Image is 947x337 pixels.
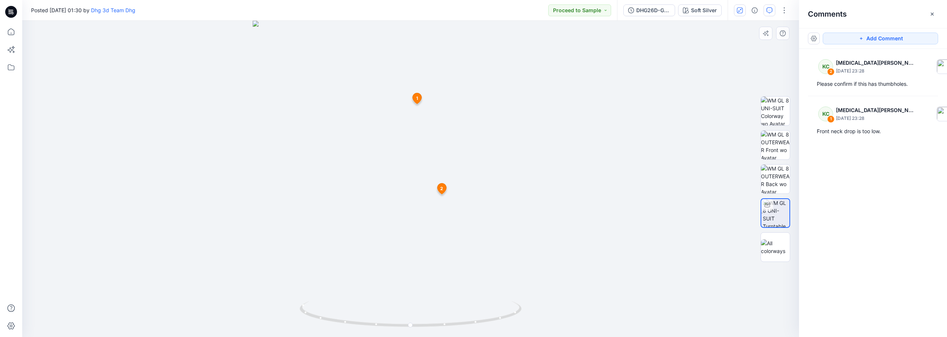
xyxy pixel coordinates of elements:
img: WM GL 8 OUTERWEAR Back wo Avatar [761,165,790,193]
img: WM GL 8 OUTERWEAR Front wo Avatar [761,131,790,159]
div: DHG26D-GO006 Ozark Trail - Girl's Outerwear-Hybrid Jacket [636,6,670,14]
h2: Comments [808,10,847,18]
a: Dhg 3d Team Dhg [91,7,135,13]
img: All colorways [761,239,790,255]
div: KC [818,107,833,121]
button: Details [749,4,761,16]
img: WM GL 8 UNI-SUIT Colorway wo Avatar [761,97,790,125]
button: Add Comment [823,33,938,44]
p: [MEDICAL_DATA][PERSON_NAME] [836,58,916,67]
img: WM GL 8 UNI-SUIT Turntable with Avatar [763,199,789,227]
div: Front neck drop is too low. [817,127,929,136]
p: [DATE] 23:28 [836,67,916,75]
div: 2 [827,68,835,75]
div: Soft Silver [691,6,717,14]
button: DHG26D-GO006 Ozark Trail - Girl's Outerwear-Hybrid Jacket [623,4,675,16]
div: Please confirm if this has thumbholes. [817,80,929,88]
p: [DATE] 23:28 [836,115,916,122]
span: Posted [DATE] 01:30 by [31,6,135,14]
p: [MEDICAL_DATA][PERSON_NAME] [836,106,916,115]
button: Soft Silver [678,4,722,16]
div: 1 [827,115,835,123]
div: KC [818,59,833,74]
